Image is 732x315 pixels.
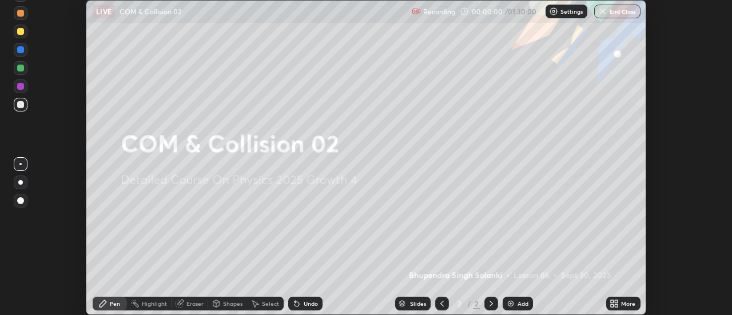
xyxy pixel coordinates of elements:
[621,301,635,306] div: More
[96,7,112,16] p: LIVE
[410,301,426,306] div: Slides
[549,7,558,16] img: class-settings-icons
[560,9,583,14] p: Settings
[594,5,640,18] button: End Class
[110,301,120,306] div: Pen
[423,7,455,16] p: Recording
[223,301,242,306] div: Shapes
[598,7,607,16] img: end-class-cross
[142,301,167,306] div: Highlight
[453,300,465,307] div: 2
[518,301,528,306] div: Add
[262,301,279,306] div: Select
[412,7,421,16] img: recording.375f2c34.svg
[304,301,318,306] div: Undo
[506,299,515,308] img: add-slide-button
[120,7,181,16] p: COM & Collision 02
[186,301,204,306] div: Eraser
[467,300,471,307] div: /
[473,298,480,309] div: 2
